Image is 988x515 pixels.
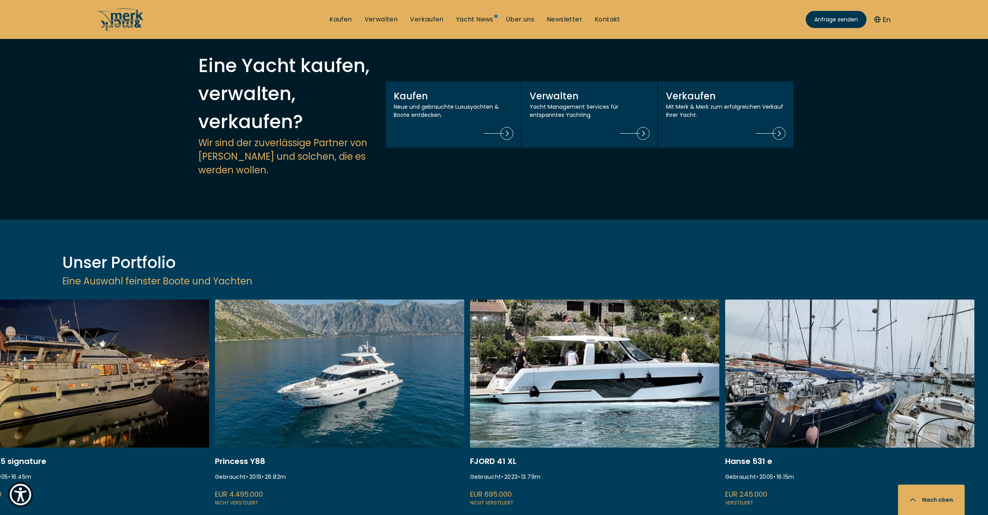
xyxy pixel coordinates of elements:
button: En [874,14,891,25]
h4: Verwalten [530,89,649,103]
a: Verwalten [365,15,398,24]
img: Verkaufen [756,127,785,140]
h4: Wir sind der zuverlässige Partner von [PERSON_NAME] und solchen, die es werden wollen. [198,136,386,177]
a: Kaufen [329,15,352,24]
span: Anfrage senden [814,16,858,24]
p: Neue und gebrauchte Luxusyachten & Boote entdecken. [394,103,513,119]
h4: Kaufen [394,89,513,103]
a: Yacht News [456,15,493,24]
button: Show Accessibility Preferences [8,482,33,507]
a: Kontakt [595,15,620,24]
h2: Eine Yacht kaufen, verwalten, verkaufen? [198,52,386,136]
h4: Verkaufen [666,89,785,103]
a: Über uns [506,15,534,24]
button: Nach oben [898,485,965,515]
a: Verkaufen [410,15,444,24]
img: Kaufen [484,127,513,140]
p: Yacht Management Services für entspanntes Yachting. [530,103,649,119]
p: Mit Merk & Merk zum erfolgreichen Verkauf Ihrer Yacht. [666,103,785,119]
a: Newsletter [547,15,582,24]
img: Verwalten [620,127,650,140]
a: Anfrage senden [806,11,866,28]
